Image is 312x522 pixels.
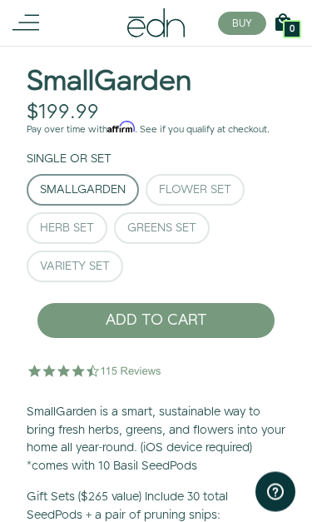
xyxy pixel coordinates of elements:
div: Greens Set [127,223,196,235]
span: Affirm [107,122,135,134]
div: Variety Set [40,261,110,273]
button: BUY [218,12,266,36]
p: Pay over time with . See if you qualify at checkout. [27,123,285,138]
div: Herb Set [40,223,94,235]
div: $199.99 [27,102,99,126]
button: Herb Set [27,213,107,245]
div: Flower Set [159,185,231,196]
button: ADD TO CART [37,303,275,340]
button: Flower Set [146,175,245,206]
p: SmallGarden is a smart, sustainable way to bring fresh herbs, greens, and flowers into your home ... [27,405,285,476]
span: 0 [290,25,295,34]
label: Single or Set [27,152,111,168]
div: SmallGarden [40,185,126,196]
button: Variety Set [27,251,123,283]
iframe: Opens a widget where you can find more information [255,472,295,514]
button: Greens Set [114,213,210,245]
button: SmallGarden [27,175,139,206]
img: 4.5 star rating [27,355,164,388]
h1: SmallGarden [27,67,191,98]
